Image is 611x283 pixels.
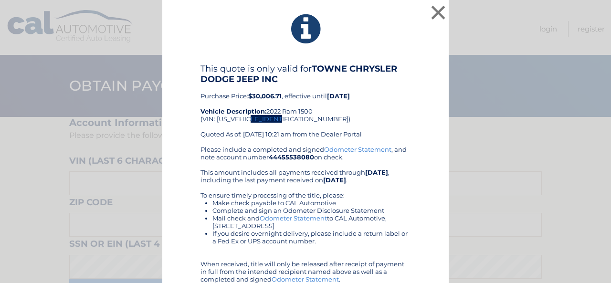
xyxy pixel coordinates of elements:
a: Odometer Statement [260,214,327,222]
a: Odometer Statement [324,146,391,153]
strong: Vehicle Description: [200,107,266,115]
div: Purchase Price: , effective until 2022 Ram 1500 (VIN: [US_VEHICLE_IDENTIFICATION_NUMBER]) Quoted ... [200,63,411,146]
h4: This quote is only valid for [200,63,411,84]
b: TOWNE CHRYSLER DODGE JEEP INC [200,63,397,84]
b: 44455538080 [269,153,314,161]
b: $30,006.71 [248,92,282,100]
li: If you desire overnight delivery, please include a return label or a Fed Ex or UPS account number. [212,230,411,245]
a: Odometer Statement [272,275,339,283]
button: × [429,3,448,22]
li: Complete and sign an Odometer Disclosure Statement [212,207,411,214]
b: [DATE] [365,168,388,176]
li: Make check payable to CAL Automotive [212,199,411,207]
b: [DATE] [327,92,350,100]
b: [DATE] [323,176,346,184]
li: Mail check and to CAL Automotive, [STREET_ADDRESS] [212,214,411,230]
